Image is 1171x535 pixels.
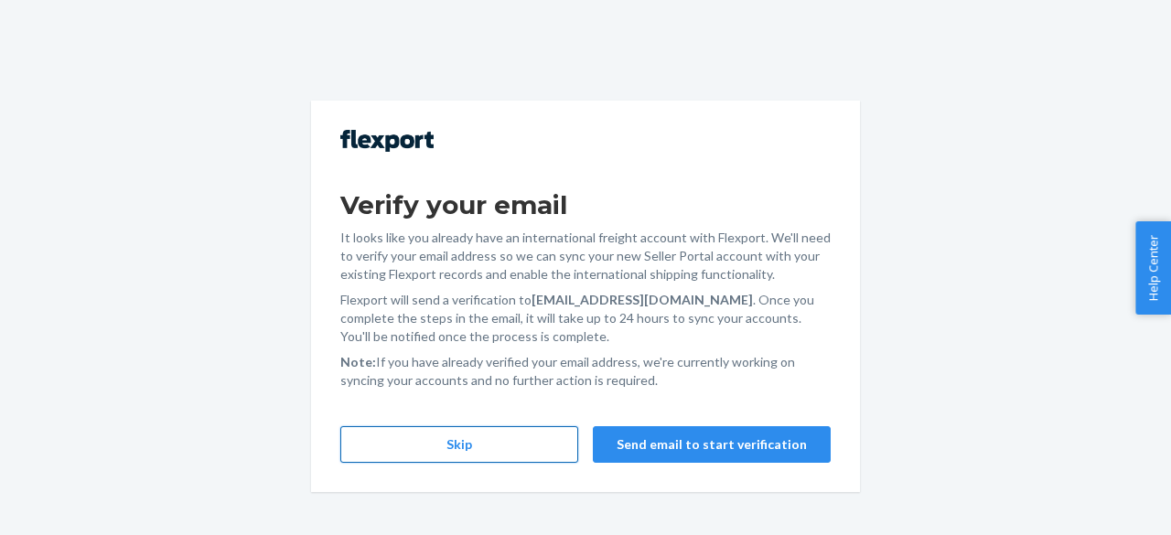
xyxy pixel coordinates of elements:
button: Skip [340,426,578,463]
strong: [EMAIL_ADDRESS][DOMAIN_NAME] [532,292,753,307]
img: Flexport logo [340,130,434,152]
p: It looks like you already have an international freight account with Flexport. We'll need to veri... [340,229,831,284]
button: Send email to start verification [593,426,831,463]
h1: Verify your email [340,188,831,221]
button: Help Center [1135,221,1171,315]
p: Flexport will send a verification to . Once you complete the steps in the email, it will take up ... [340,291,831,346]
p: If you have already verified your email address, we're currently working on syncing your accounts... [340,353,831,390]
strong: Note: [340,354,376,369]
